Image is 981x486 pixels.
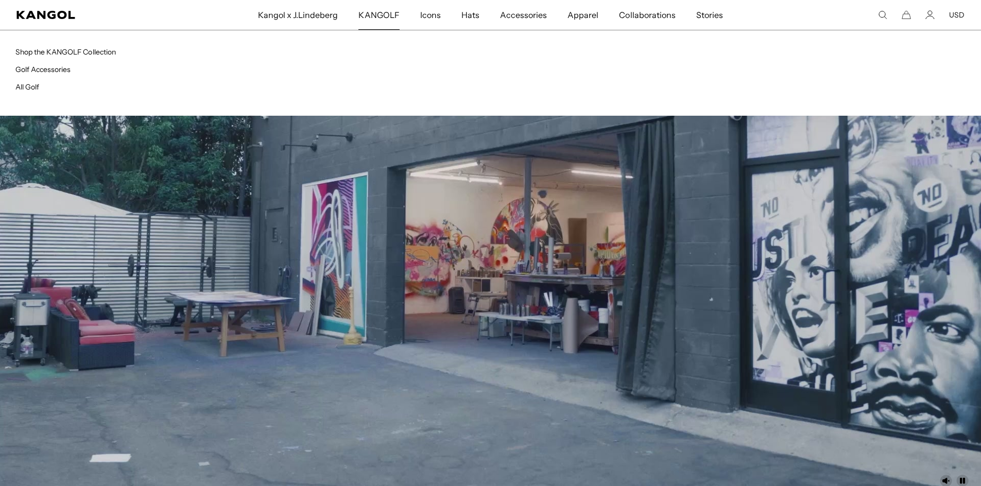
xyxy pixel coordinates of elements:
button: USD [949,10,965,20]
a: All Golf [15,82,39,92]
a: Kangol [16,11,170,19]
a: Shop the KANGOLF Collection [15,47,116,57]
summary: Search here [878,10,887,20]
a: Golf Accessories [15,65,71,74]
button: Cart [902,10,911,20]
a: Account [925,10,935,20]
